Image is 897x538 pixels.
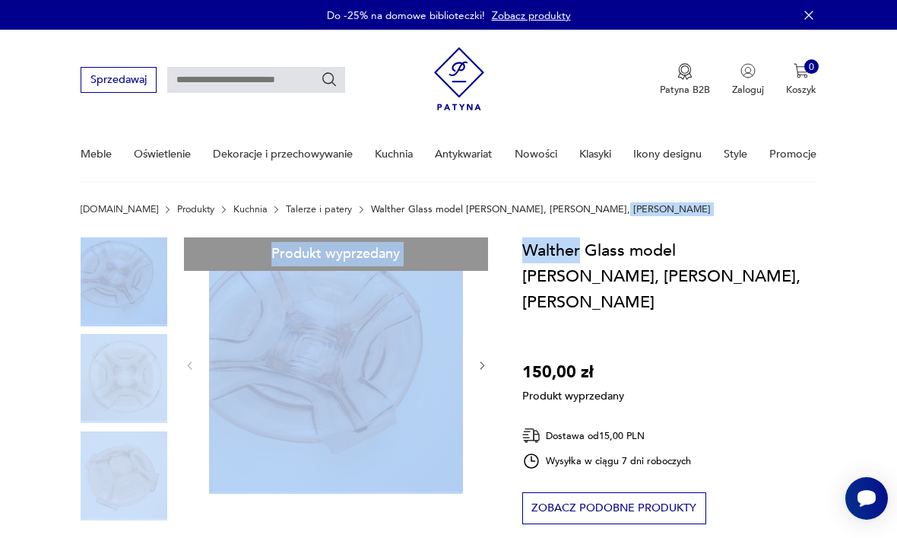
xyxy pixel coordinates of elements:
img: Ikona koszyka [794,63,809,78]
a: Oświetlenie [134,128,191,180]
div: Wysyłka w ciągu 7 dni roboczych [522,452,691,470]
a: Talerze i patery [286,204,352,215]
img: Ikona dostawy [522,426,540,445]
button: Sprzedawaj [81,67,156,92]
a: Meble [81,128,112,180]
a: Nowości [515,128,557,180]
a: Ikona medaluPatyna B2B [660,63,710,97]
a: Kuchnia [233,204,268,215]
p: Do -25% na domowe biblioteczki! [327,8,485,23]
p: Zaloguj [732,83,764,97]
div: 0 [804,59,819,75]
a: [DOMAIN_NAME] [81,204,158,215]
button: Szukaj [321,72,338,88]
a: Antykwariat [435,128,492,180]
button: 0Koszyk [786,63,816,97]
p: Patyna B2B [660,83,710,97]
p: Walther Glass model [PERSON_NAME], [PERSON_NAME], [PERSON_NAME] [371,204,711,215]
img: Ikona medalu [677,63,693,80]
a: Dekoracje i przechowywanie [213,128,353,180]
a: Sprzedawaj [81,76,156,85]
a: Kuchnia [375,128,413,180]
a: Produkty [177,204,214,215]
img: Patyna - sklep z meblami i dekoracjami vintage [434,42,485,116]
a: Style [724,128,747,180]
h1: Walther Glass model [PERSON_NAME], [PERSON_NAME], [PERSON_NAME] [522,237,816,316]
img: Ikonka użytkownika [740,63,756,78]
button: Patyna B2B [660,63,710,97]
a: Klasyki [579,128,611,180]
button: Zobacz podobne produkty [522,492,706,524]
a: Promocje [769,128,816,180]
a: Zobacz produkty [492,8,571,23]
iframe: Smartsupp widget button [845,477,888,520]
button: Zaloguj [732,63,764,97]
a: Ikony designu [633,128,702,180]
p: Koszyk [786,83,816,97]
div: Dostawa od 15,00 PLN [522,426,691,445]
p: Produkt wyprzedany [522,385,624,404]
p: 150,00 zł [522,359,624,385]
